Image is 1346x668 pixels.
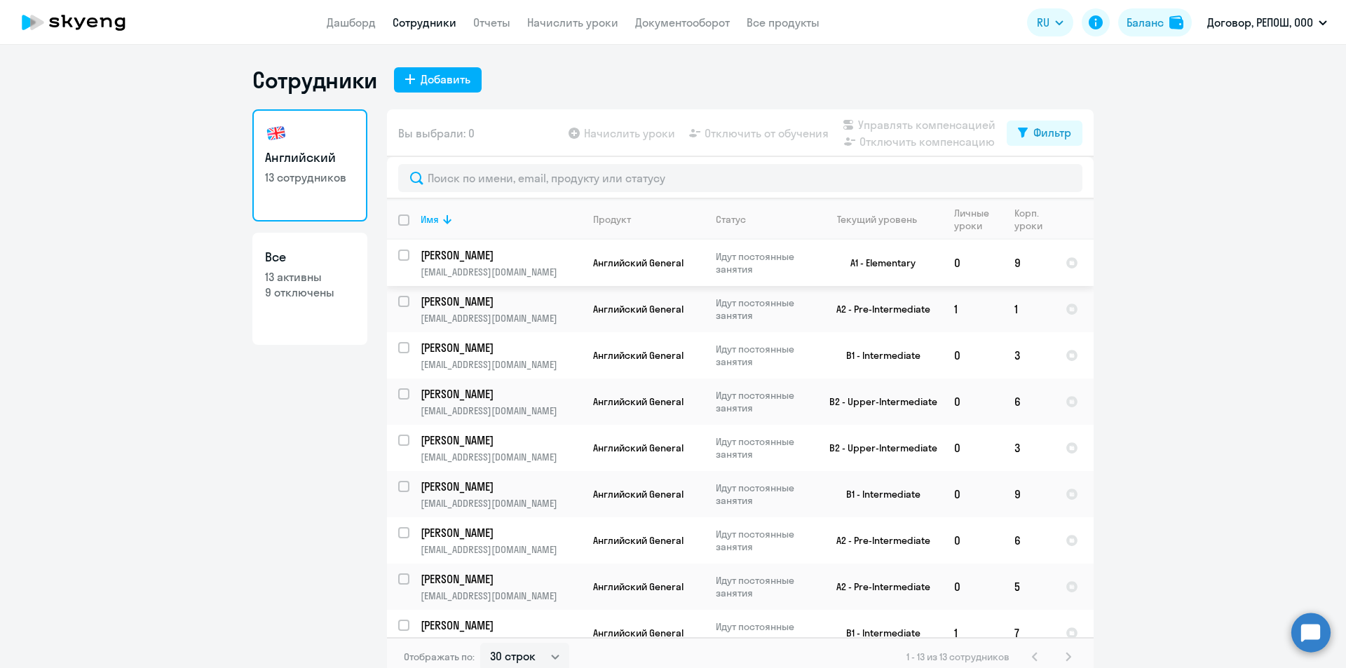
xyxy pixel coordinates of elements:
[265,149,355,167] h3: Английский
[252,233,367,345] a: Все13 активны9 отключены
[716,435,812,461] p: Идут постоянные занятия
[1033,124,1071,141] div: Фильтр
[1200,6,1334,39] button: Договор, РЕПОШ, ООО
[1037,14,1049,31] span: RU
[398,164,1082,192] input: Поиск по имени, email, продукту или статусу
[473,15,510,29] a: Отчеты
[716,528,812,553] p: Идут постоянные занятия
[943,564,1003,610] td: 0
[813,517,943,564] td: A2 - Pre-Intermediate
[421,294,579,309] p: [PERSON_NAME]
[252,66,377,94] h1: Сотрудники
[421,479,581,494] a: [PERSON_NAME]
[813,332,943,379] td: B1 - Intermediate
[421,247,581,263] a: [PERSON_NAME]
[421,543,581,556] p: [EMAIL_ADDRESS][DOMAIN_NAME]
[954,207,1002,232] div: Личные уроки
[421,386,581,402] a: [PERSON_NAME]
[593,395,684,408] span: Английский General
[265,248,355,266] h3: Все
[421,525,579,540] p: [PERSON_NAME]
[716,482,812,507] p: Идут постоянные занятия
[265,269,355,285] p: 13 активны
[393,15,456,29] a: Сотрудники
[943,286,1003,332] td: 1
[252,109,367,221] a: Английский13 сотрудников
[1207,14,1313,31] p: Договор, РЕПОШ, ООО
[1003,332,1054,379] td: 3
[404,650,475,663] span: Отображать по:
[421,571,581,587] a: [PERSON_NAME]
[265,285,355,300] p: 9 отключены
[593,213,631,226] div: Продукт
[421,432,581,448] a: [PERSON_NAME]
[716,343,812,368] p: Идут постоянные занятия
[906,650,1009,663] span: 1 - 13 из 13 сотрудников
[635,15,730,29] a: Документооборот
[813,379,943,425] td: B2 - Upper-Intermediate
[1003,379,1054,425] td: 6
[327,15,376,29] a: Дашборд
[747,15,820,29] a: Все продукты
[716,574,812,599] p: Идут постоянные занятия
[813,471,943,517] td: B1 - Intermediate
[593,349,684,362] span: Английский General
[1003,610,1054,656] td: 7
[1118,8,1192,36] button: Балансbalance
[1014,207,1054,232] div: Корп. уроки
[716,250,812,275] p: Идут постоянные занятия
[813,564,943,610] td: A2 - Pre-Intermediate
[421,525,581,540] a: [PERSON_NAME]
[394,67,482,93] button: Добавить
[421,294,581,309] a: [PERSON_NAME]
[1007,121,1082,146] button: Фильтр
[943,240,1003,286] td: 0
[421,636,581,648] p: [EMAIL_ADDRESS][DOMAIN_NAME]
[421,589,581,602] p: [EMAIL_ADDRESS][DOMAIN_NAME]
[943,517,1003,564] td: 0
[593,580,684,593] span: Английский General
[421,618,579,633] p: [PERSON_NAME]
[837,213,917,226] div: Текущий уровень
[593,534,684,547] span: Английский General
[421,247,579,263] p: [PERSON_NAME]
[421,340,581,355] a: [PERSON_NAME]
[421,71,470,88] div: Добавить
[716,213,746,226] div: Статус
[1003,564,1054,610] td: 5
[421,497,581,510] p: [EMAIL_ADDRESS][DOMAIN_NAME]
[824,213,942,226] div: Текущий уровень
[943,610,1003,656] td: 1
[527,15,618,29] a: Начислить уроки
[943,379,1003,425] td: 0
[593,488,684,500] span: Английский General
[716,389,812,414] p: Идут постоянные занятия
[265,122,287,144] img: english
[593,627,684,639] span: Английский General
[421,432,579,448] p: [PERSON_NAME]
[1003,240,1054,286] td: 9
[813,610,943,656] td: B1 - Intermediate
[716,620,812,646] p: Идут постоянные занятия
[593,442,684,454] span: Английский General
[1003,425,1054,471] td: 3
[593,257,684,269] span: Английский General
[943,332,1003,379] td: 0
[421,571,579,587] p: [PERSON_NAME]
[421,312,581,325] p: [EMAIL_ADDRESS][DOMAIN_NAME]
[813,425,943,471] td: B2 - Upper-Intermediate
[813,240,943,286] td: A1 - Elementary
[813,286,943,332] td: A2 - Pre-Intermediate
[421,451,581,463] p: [EMAIL_ADDRESS][DOMAIN_NAME]
[421,213,439,226] div: Имя
[593,303,684,315] span: Английский General
[421,358,581,371] p: [EMAIL_ADDRESS][DOMAIN_NAME]
[1003,517,1054,564] td: 6
[1003,286,1054,332] td: 1
[943,471,1003,517] td: 0
[265,170,355,185] p: 13 сотрудников
[1127,14,1164,31] div: Баланс
[398,125,475,142] span: Вы выбрали: 0
[716,296,812,322] p: Идут постоянные занятия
